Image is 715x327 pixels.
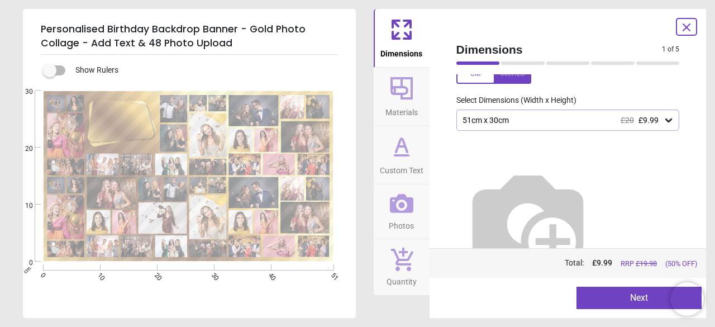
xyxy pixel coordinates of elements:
[456,149,599,292] img: Helper for size comparison
[12,87,33,97] span: 30
[380,43,422,60] span: Dimensions
[447,95,576,106] label: Select Dimensions (Width x Height)
[41,18,338,55] h5: Personalised Birthday Backdrop Banner - Gold Photo Collage - Add Text & 48 Photo Upload
[638,116,659,125] span: £9.99
[374,68,430,126] button: Materials
[461,116,664,125] div: 51cm x 30cm
[12,144,33,154] span: 20
[670,282,704,316] iframe: Brevo live chat
[662,45,679,54] span: 1 of 5
[597,258,612,267] span: 9.99
[389,215,414,232] span: Photos
[455,258,698,269] div: Total:
[636,259,657,268] span: £ 19.98
[665,259,697,269] span: (50% OFF)
[374,126,430,184] button: Custom Text
[387,271,417,288] span: Quantity
[456,41,662,58] span: Dimensions
[374,9,430,67] button: Dimensions
[50,64,356,77] div: Show Rulers
[12,258,33,268] span: 0
[621,259,657,269] span: RRP
[621,116,634,125] span: £20
[22,265,32,275] span: cm
[374,184,430,239] button: Photos
[592,258,612,269] span: £
[380,160,423,177] span: Custom Text
[576,287,702,309] button: Next
[385,102,418,119] span: Materials
[12,201,33,211] span: 10
[374,239,430,295] button: Quantity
